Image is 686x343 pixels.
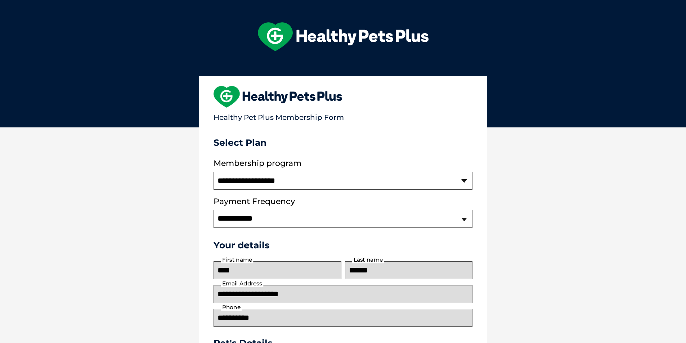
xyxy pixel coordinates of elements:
label: Phone [221,304,242,311]
h3: Your details [214,240,472,251]
label: Email Address [221,280,263,287]
label: Membership program [214,159,472,168]
p: Healthy Pet Plus Membership Form [214,110,472,122]
label: Payment Frequency [214,197,295,206]
img: heart-shape-hpp-logo-large.png [214,86,342,108]
img: hpp-logo-landscape-green-white.png [258,22,429,51]
label: First name [221,257,253,263]
label: Last name [352,257,384,263]
h3: Select Plan [214,137,472,148]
